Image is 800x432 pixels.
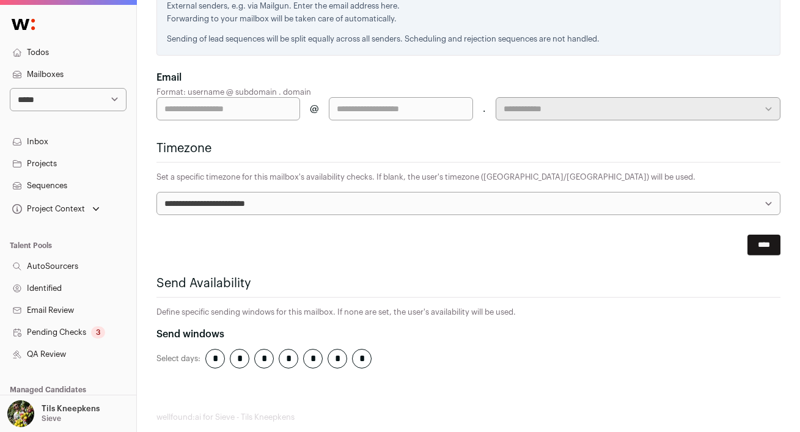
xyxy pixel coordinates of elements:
img: Wellfound [5,12,42,37]
p: Sieve [42,414,61,423]
img: 6689865-medium_jpg [7,400,34,427]
div: 3 [91,326,105,339]
p: Tils Kneepkens [42,404,100,414]
p: Set a specific timezone for this mailbox's availability checks. If blank, the user's timezone ([G... [156,172,780,182]
p: Forwarding to your mailbox will be taken care of automatically. [167,12,770,25]
footer: wellfound:ai for Sieve - Tils Kneepkens [156,412,780,422]
h2: Send Availability [156,275,780,292]
button: Open dropdown [10,200,102,218]
span: @ [310,101,319,116]
button: Open dropdown [5,400,102,427]
p: Sending of lead sequences will be split equally across all senders. Scheduling and rejection sequ... [167,32,770,45]
div: Project Context [10,204,85,214]
p: Select days: [156,354,200,364]
label: Email [156,70,182,85]
h2: Timezone [156,140,780,157]
p: Format: username @ subdomain . domain [156,87,780,97]
div: Send windows [156,327,780,342]
p: Define specific sending windows for this mailbox. If none are set, the user's availability will b... [156,307,780,317]
span: . [483,101,486,116]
